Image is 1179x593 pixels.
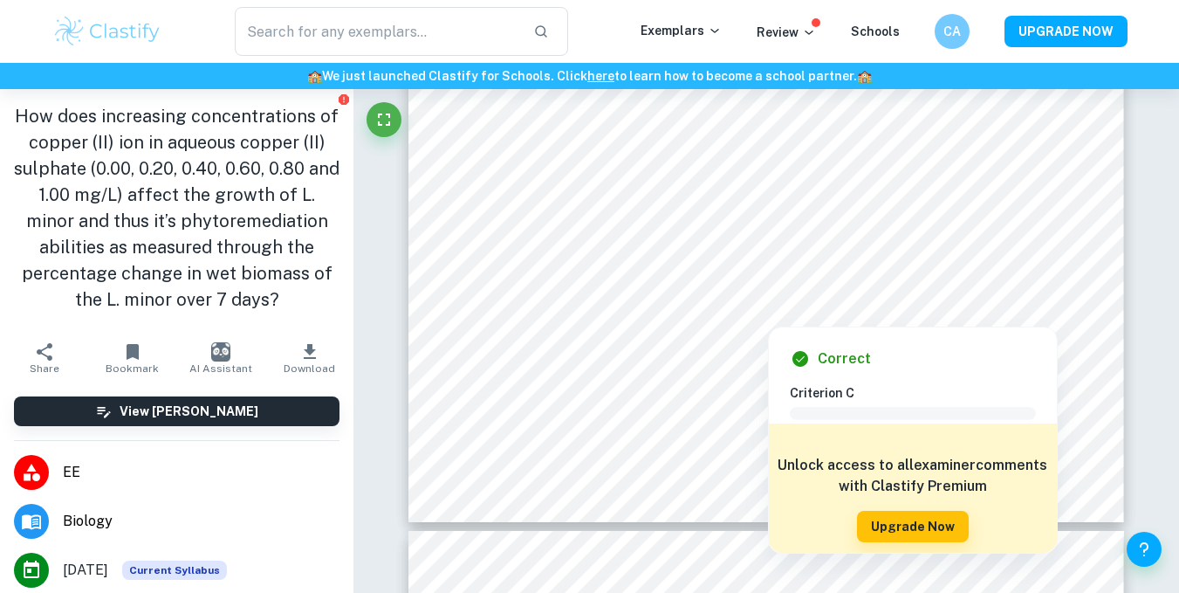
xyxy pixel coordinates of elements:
[3,66,1176,86] h6: We just launched Clastify for Schools. Click to learn how to become a school partner.
[367,102,401,137] button: Fullscreen
[235,7,520,56] input: Search for any exemplars...
[757,23,816,42] p: Review
[284,362,335,375] span: Download
[1004,16,1128,47] button: UPGRADE NOW
[778,455,1048,497] h6: Unlock access to all examiner comments with Clastify Premium
[587,69,614,83] a: here
[14,103,339,313] h1: How does increasing concentrations of copper (II) ion in aqueous copper (II) sulphate (0.00, 0.20...
[790,383,1050,403] h6: Criterion C
[1127,532,1162,567] button: Help and Feedback
[818,348,871,369] h6: Correct
[942,22,962,41] h6: CA
[307,69,322,83] span: 🏫
[851,24,900,38] a: Schools
[63,462,339,483] span: EE
[63,560,108,581] span: [DATE]
[52,14,163,49] img: Clastify logo
[211,342,230,362] img: AI Assistant
[337,93,350,106] button: Report issue
[189,362,252,375] span: AI Assistant
[122,561,227,580] span: Current Syllabus
[935,14,970,49] button: CA
[857,511,969,542] button: Upgrade Now
[14,396,339,426] button: View [PERSON_NAME]
[857,69,872,83] span: 🏫
[641,21,722,40] p: Exemplars
[88,334,176,383] button: Bookmark
[63,511,339,532] span: Biology
[120,402,258,421] h6: View [PERSON_NAME]
[177,334,265,383] button: AI Assistant
[265,334,353,383] button: Download
[122,561,227,580] div: This exemplar is based on the current syllabus. Feel free to refer to it for inspiration/ideas wh...
[30,362,59,375] span: Share
[106,362,159,375] span: Bookmark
